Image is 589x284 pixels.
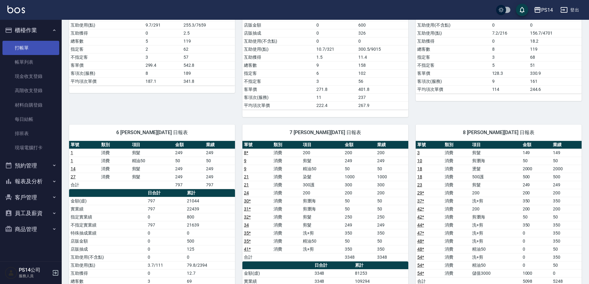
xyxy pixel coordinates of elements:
[2,55,59,69] a: 帳單列表
[301,165,343,173] td: 精油50
[204,141,235,149] th: 業績
[146,197,185,205] td: 797
[69,229,146,237] td: 特殊抽成業績
[69,253,146,261] td: 互助使用(不含點)
[315,29,356,37] td: 0
[204,157,235,165] td: 50
[2,41,59,55] a: 打帳單
[146,229,185,237] td: 0
[69,245,146,253] td: 店販抽成
[301,213,343,221] td: 剪髮
[272,189,302,197] td: 消費
[376,189,408,197] td: 200
[376,213,408,221] td: 250
[250,129,401,136] span: 7 [PERSON_NAME][DATE] 日報表
[357,21,408,29] td: 600
[376,149,408,157] td: 200
[343,229,376,237] td: 350
[71,166,76,171] a: 14
[491,69,529,77] td: 128.3
[443,189,471,197] td: 消費
[357,45,408,53] td: 300.5/9015
[376,165,408,173] td: 50
[182,21,235,29] td: 255.3/7659
[357,93,408,101] td: 237
[7,6,25,13] img: Logo
[272,157,302,165] td: 消費
[144,77,182,85] td: 187.1
[491,77,529,85] td: 9
[130,149,174,157] td: 剪髮
[529,53,582,61] td: 68
[242,93,315,101] td: 客項次(服務)
[416,21,491,29] td: 互助使用(不含點)
[443,197,471,205] td: 消費
[471,165,521,173] td: 燙髮
[417,150,420,155] a: 3
[185,221,235,229] td: 21639
[376,205,408,213] td: 50
[69,29,144,37] td: 互助獲得
[2,158,59,174] button: 預約管理
[204,149,235,157] td: 249
[2,83,59,98] a: 高階收支登錄
[357,37,408,45] td: 0
[69,205,146,213] td: 實業績
[376,237,408,245] td: 50
[376,173,408,181] td: 1000
[301,237,343,245] td: 精油50
[357,61,408,69] td: 158
[416,77,491,85] td: 客項次(服務)
[242,77,315,85] td: 不指定客
[76,129,228,136] span: 6 [PERSON_NAME][DATE] 日報表
[301,173,343,181] td: 染髮
[130,173,174,181] td: 剪髮
[541,6,553,14] div: PS14
[491,61,529,69] td: 5
[376,253,408,261] td: 3348
[100,157,130,165] td: 消費
[357,101,408,109] td: 267.9
[376,229,408,237] td: 350
[19,267,50,273] h5: PS14公司
[2,98,59,112] a: 材料自購登錄
[174,181,204,189] td: 797
[521,173,551,181] td: 500
[471,189,521,197] td: 200
[69,69,144,77] td: 客項次(服務)
[471,157,521,165] td: 剪瀏海
[521,181,551,189] td: 249
[242,85,315,93] td: 客單價
[471,245,521,253] td: 精油50
[343,197,376,205] td: 50
[343,221,376,229] td: 249
[69,197,146,205] td: 金額(虛)
[244,166,246,171] a: 9
[491,37,529,45] td: 0
[144,29,182,37] td: 0
[144,37,182,45] td: 5
[69,21,144,29] td: 互助使用(點)
[272,245,302,253] td: 消費
[315,101,356,109] td: 222.4
[491,29,529,37] td: 7.2/216
[146,237,185,245] td: 0
[521,197,551,205] td: 350
[491,45,529,53] td: 8
[443,173,471,181] td: 消費
[417,182,422,187] a: 23
[272,237,302,245] td: 消費
[357,85,408,93] td: 401.8
[471,197,521,205] td: 洗+剪
[301,141,343,149] th: 項目
[100,173,130,181] td: 消費
[491,53,529,61] td: 3
[315,85,356,93] td: 271.8
[146,189,185,197] th: 日合計
[357,53,408,61] td: 11.4
[204,173,235,181] td: 249
[521,253,551,261] td: 0
[69,221,146,229] td: 不指定實業績
[242,29,315,37] td: 店販抽成
[416,61,491,69] td: 不指定客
